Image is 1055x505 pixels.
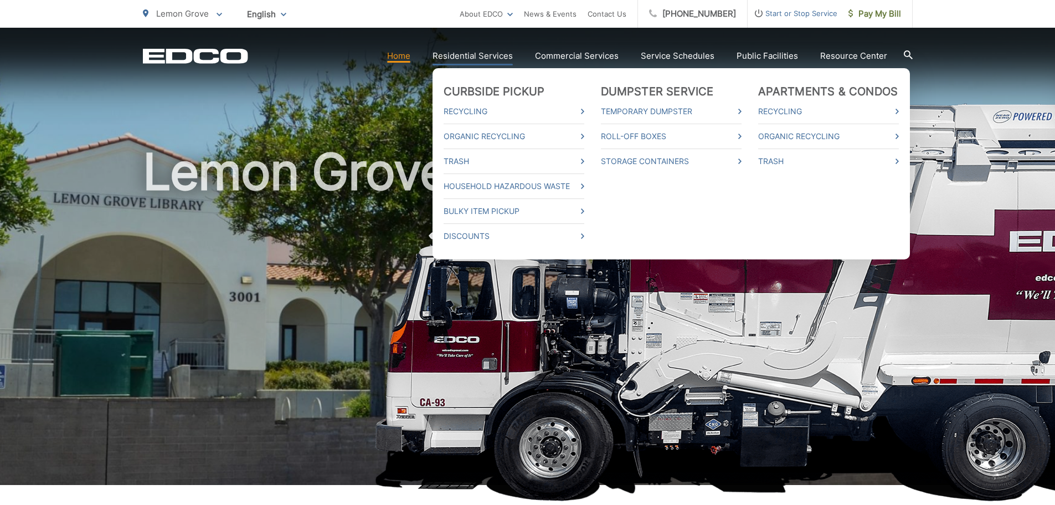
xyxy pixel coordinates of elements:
a: Service Schedules [641,49,714,63]
a: About EDCO [460,7,513,21]
a: Dumpster Service [601,85,714,98]
a: Apartments & Condos [758,85,898,98]
a: Discounts [444,229,584,243]
a: Resource Center [820,49,887,63]
a: Household Hazardous Waste [444,180,584,193]
a: EDCD logo. Return to the homepage. [143,48,248,64]
a: Recycling [444,105,584,118]
a: Temporary Dumpster [601,105,742,118]
a: Organic Recycling [758,130,899,143]
a: Home [387,49,410,63]
span: English [239,4,295,24]
a: Trash [444,155,584,168]
a: Public Facilities [737,49,798,63]
a: Recycling [758,105,899,118]
a: Contact Us [588,7,626,21]
h1: Lemon Grove [143,144,913,495]
a: Bulky Item Pickup [444,205,584,218]
a: Curbside Pickup [444,85,545,98]
a: Organic Recycling [444,130,584,143]
a: Residential Services [433,49,513,63]
span: Lemon Grove [156,8,209,19]
a: News & Events [524,7,577,21]
a: Commercial Services [535,49,619,63]
span: Pay My Bill [848,7,901,21]
a: Trash [758,155,899,168]
a: Storage Containers [601,155,742,168]
a: Roll-Off Boxes [601,130,742,143]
